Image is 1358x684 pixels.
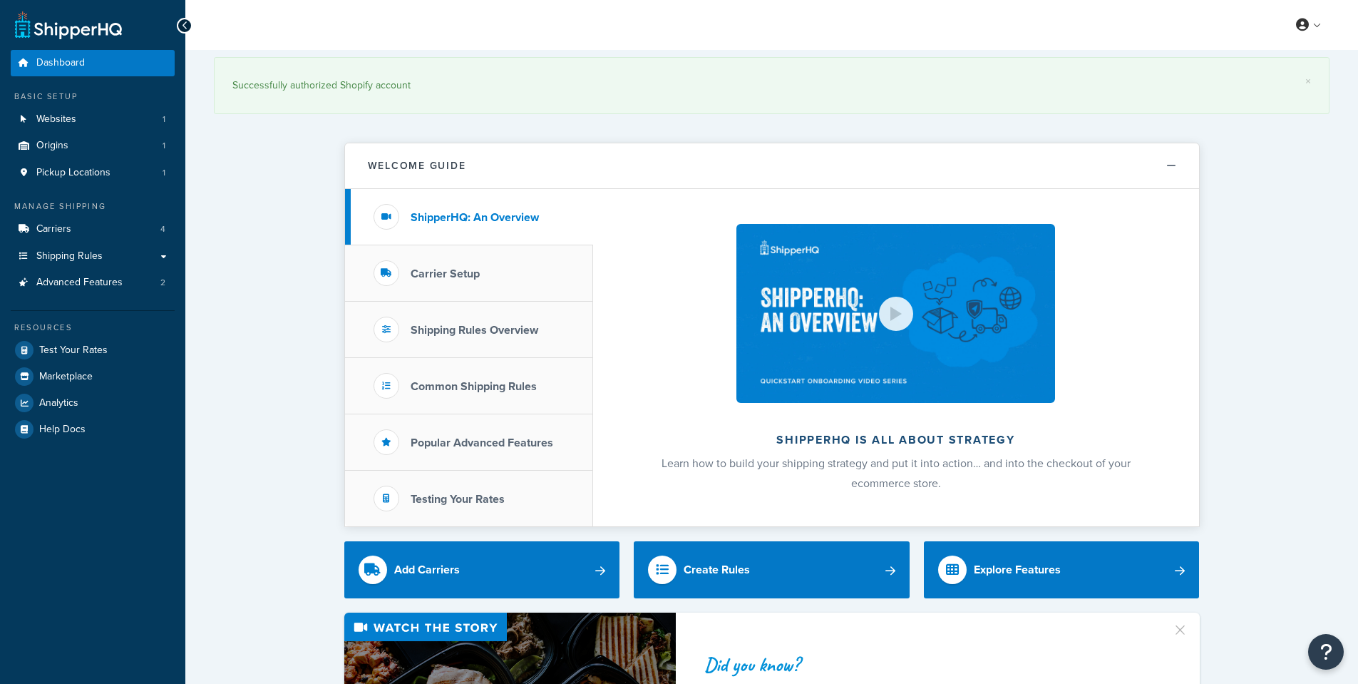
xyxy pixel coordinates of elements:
[684,560,750,580] div: Create Rules
[232,76,1311,96] div: Successfully authorized Shopify account
[11,322,175,334] div: Resources
[974,560,1061,580] div: Explore Features
[39,424,86,436] span: Help Docs
[411,437,553,449] h3: Popular Advanced Features
[36,57,85,69] span: Dashboard
[11,270,175,296] a: Advanced Features2
[163,167,165,179] span: 1
[36,223,71,235] span: Carriers
[411,380,537,393] h3: Common Shipping Rules
[736,224,1054,403] img: ShipperHQ is all about strategy
[11,106,175,133] a: Websites1
[11,133,175,159] a: Origins1
[39,371,93,383] span: Marketplace
[368,160,466,171] h2: Welcome Guide
[160,277,165,289] span: 2
[11,160,175,186] li: Pickup Locations
[11,50,175,76] a: Dashboard
[11,200,175,213] div: Manage Shipping
[11,390,175,416] a: Analytics
[36,113,76,126] span: Websites
[36,167,110,179] span: Pickup Locations
[704,655,1155,675] div: Did you know?
[411,493,505,506] h3: Testing Your Rates
[36,140,68,152] span: Origins
[11,160,175,186] a: Pickup Locations1
[1308,634,1344,670] button: Open Resource Center
[39,344,108,357] span: Test Your Rates
[11,91,175,103] div: Basic Setup
[36,277,123,289] span: Advanced Features
[163,140,165,152] span: 1
[11,106,175,133] li: Websites
[11,216,175,243] a: Carriers4
[11,270,175,296] li: Advanced Features
[411,267,480,280] h3: Carrier Setup
[1305,76,1311,87] a: ×
[11,216,175,243] li: Carriers
[634,541,910,598] a: Create Rules
[344,541,620,598] a: Add Carriers
[631,434,1161,446] h2: ShipperHQ is all about strategy
[394,560,460,580] div: Add Carriers
[345,143,1199,189] button: Welcome Guide
[11,337,175,363] a: Test Your Rates
[11,243,175,270] a: Shipping Rules
[36,250,103,262] span: Shipping Rules
[11,417,175,442] a: Help Docs
[662,455,1131,491] span: Learn how to build your shipping strategy and put it into action… and into the checkout of your e...
[160,223,165,235] span: 4
[411,324,538,337] h3: Shipping Rules Overview
[411,211,539,224] h3: ShipperHQ: An Overview
[163,113,165,126] span: 1
[39,397,78,409] span: Analytics
[11,133,175,159] li: Origins
[924,541,1200,598] a: Explore Features
[11,364,175,389] a: Marketplace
